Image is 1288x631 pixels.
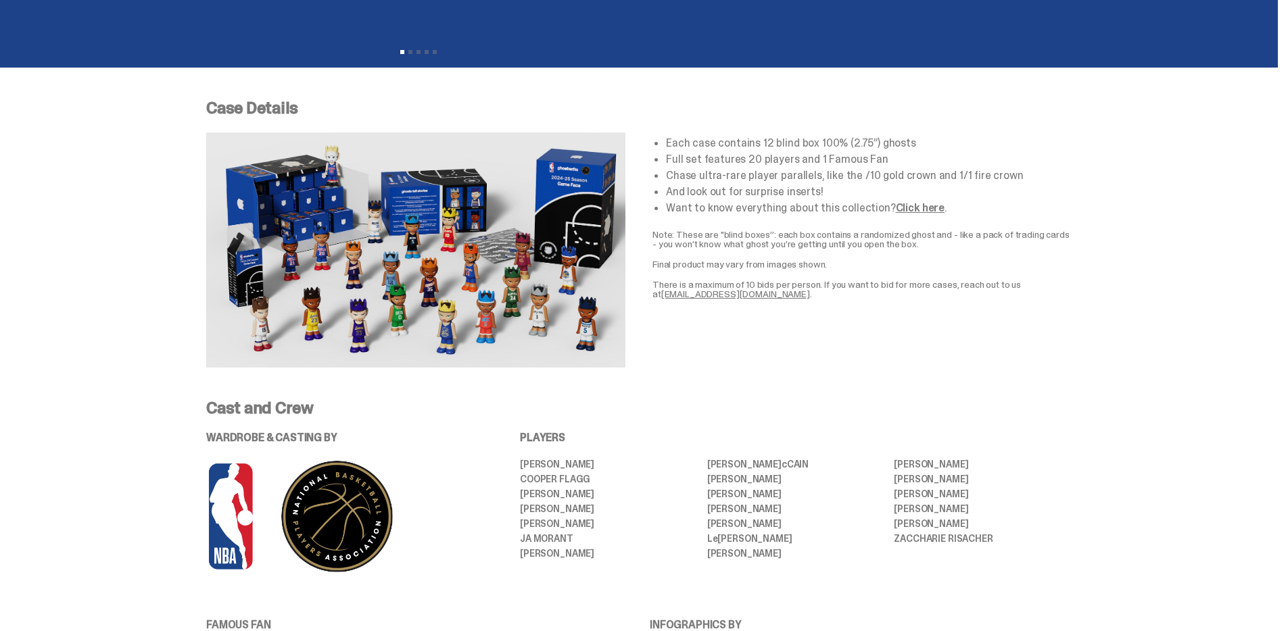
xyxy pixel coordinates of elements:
[894,534,1072,543] li: ZACCHARIE RISACHER
[666,186,1072,197] li: And look out for surprise inserts!
[652,259,1072,269] p: Final product may vary from images shown.
[520,549,698,558] li: [PERSON_NAME]
[520,504,698,513] li: [PERSON_NAME]
[520,474,698,484] li: Cooper Flagg
[520,432,1072,443] p: PLAYERS
[894,519,1072,528] li: [PERSON_NAME]
[707,474,885,484] li: [PERSON_NAME]
[652,230,1072,249] p: Note: These are "blind boxes”: each box contains a randomized ghost and - like a pack of trading ...
[520,534,698,543] li: JA MORANT
[782,458,787,470] span: c
[206,100,1072,116] p: Case Details
[661,288,810,300] a: [EMAIL_ADDRESS][DOMAIN_NAME]
[707,459,885,469] li: [PERSON_NAME] CAIN
[666,170,1072,181] li: Chase ultra-rare player parallels, like the /10 gold crown and 1/1 fire crown
[666,154,1072,165] li: Full set features 20 players and 1 Famous Fan
[652,280,1072,299] p: There is a maximum of 10 bids per person. If you want to bid for more cases, reach out to us at .
[896,201,945,215] a: Click here
[520,519,698,528] li: [PERSON_NAME]
[206,459,443,574] img: NBA%20and%20PA%20logo%20for%20PDP-04.png
[520,459,698,469] li: [PERSON_NAME]
[713,532,718,545] span: e
[206,432,482,443] p: WARDROBE & CASTING BY
[433,50,437,54] button: View slide 5
[520,489,698,499] li: [PERSON_NAME]
[666,203,1072,213] li: Want to know everything about this collection? .
[666,138,1072,149] li: Each case contains 12 blind box 100% (2.75”) ghosts
[206,400,1072,416] p: Cast and Crew
[707,534,885,543] li: L [PERSON_NAME]
[206,620,628,630] p: FAMOUS FAN
[894,474,1072,484] li: [PERSON_NAME]
[894,459,1072,469] li: [PERSON_NAME]
[707,504,885,513] li: [PERSON_NAME]
[206,132,625,368] img: NBA-Case-Details.png
[707,519,885,528] li: [PERSON_NAME]
[650,620,1072,630] p: INFOGRAPHICS BY
[894,504,1072,513] li: [PERSON_NAME]
[408,50,412,54] button: View slide 2
[416,50,421,54] button: View slide 3
[707,549,885,558] li: [PERSON_NAME]
[894,489,1072,499] li: [PERSON_NAME]
[707,489,885,499] li: [PERSON_NAME]
[425,50,429,54] button: View slide 4
[400,50,404,54] button: View slide 1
